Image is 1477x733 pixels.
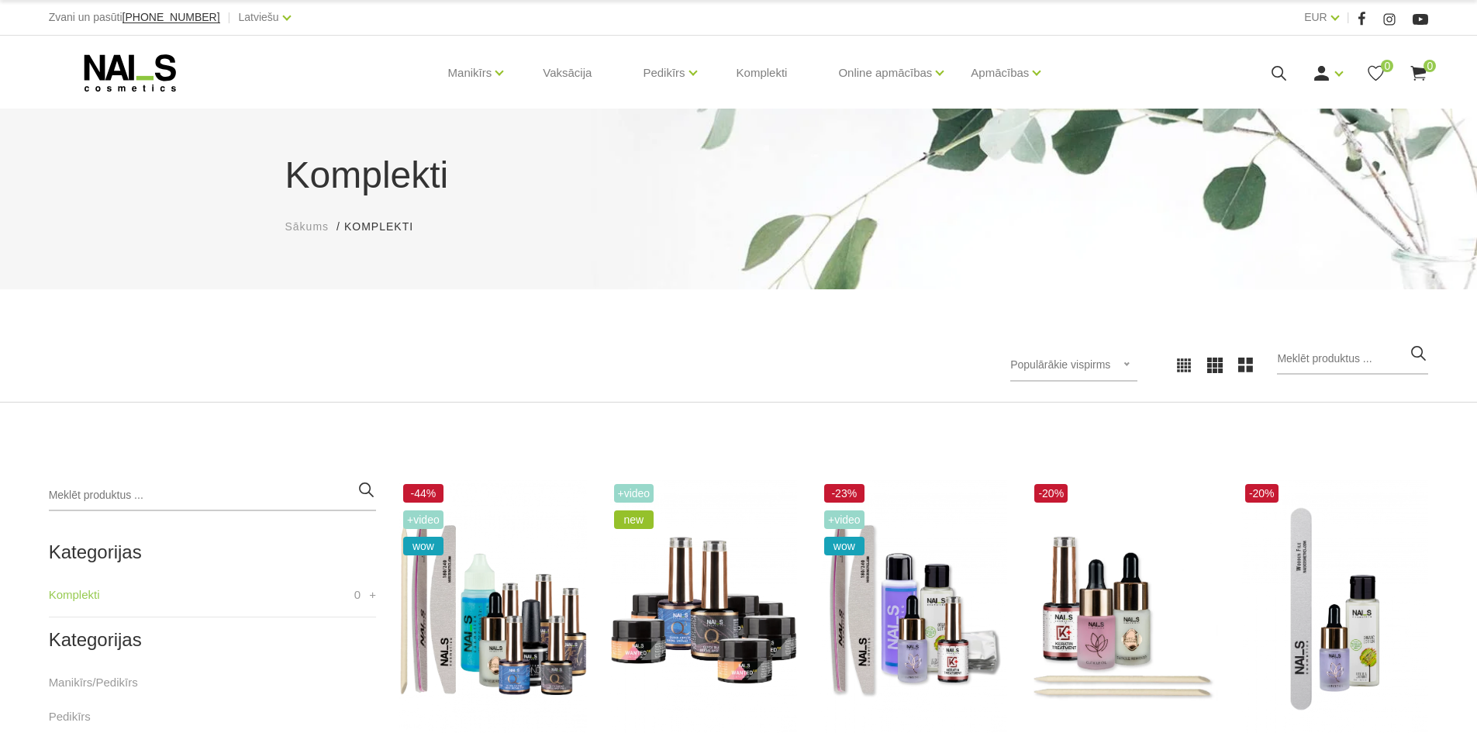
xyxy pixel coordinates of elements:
input: Meklēt produktus ... [1277,344,1428,375]
a: 0 [1409,64,1428,83]
a: Komplekti [49,586,100,604]
span: -23% [824,484,864,503]
span: -20% [1034,484,1068,503]
h2: Kategorijas [49,542,376,562]
a: 0 [1366,64,1386,83]
a: Manikīrs [448,42,492,104]
span: +Video [614,484,654,503]
span: +Video [403,510,443,529]
a: + [369,586,376,604]
a: Apmācības [971,42,1029,104]
div: Zvani un pasūti [49,8,220,27]
span: wow [824,537,864,555]
a: Sākums [285,219,330,235]
span: 0 [1381,60,1393,72]
a: [PHONE_NUMBER] [123,12,220,23]
h2: Kategorijas [49,630,376,650]
a: Online apmācības [838,42,932,104]
span: | [1347,8,1350,27]
span: [PHONE_NUMBER] [123,11,220,23]
span: Sākums [285,220,330,233]
span: -44% [403,484,443,503]
a: Manikīrs/Pedikīrs [49,673,138,692]
span: +Video [824,510,864,529]
span: | [228,8,231,27]
li: Komplekti [344,219,429,235]
span: new [614,510,654,529]
a: Pedikīrs [49,707,91,726]
span: Populārākie vispirms [1010,358,1110,371]
span: -20% [1245,484,1279,503]
a: Vaksācija [530,36,604,110]
span: wow [403,537,443,555]
a: EUR [1304,8,1327,26]
a: Komplekti [724,36,800,110]
span: 0 [1424,60,1436,72]
a: Pedikīrs [643,42,685,104]
h1: Komplekti [285,147,1192,203]
a: Latviešu [239,8,279,26]
input: Meklēt produktus ... [49,480,376,511]
span: 0 [354,586,361,604]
